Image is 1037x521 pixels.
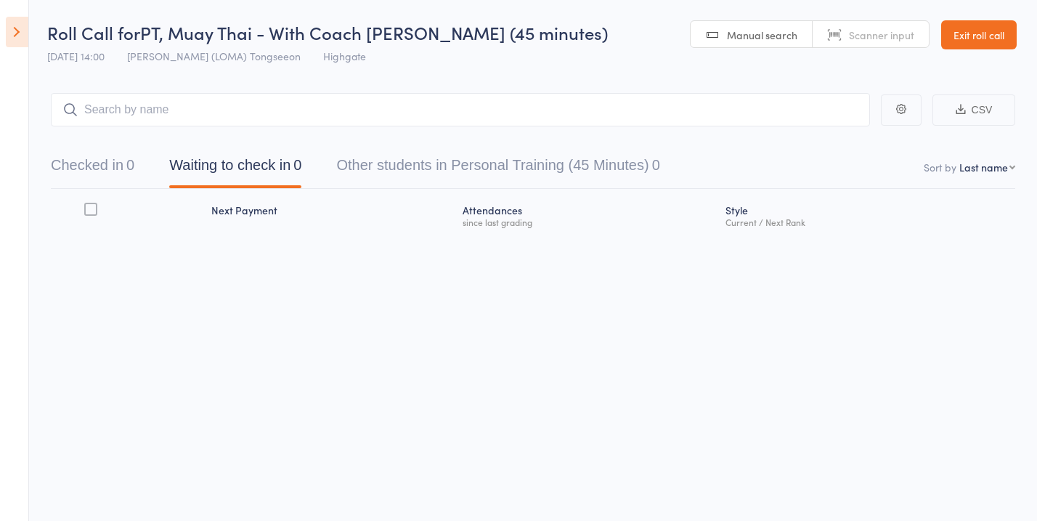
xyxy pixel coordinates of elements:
span: [PERSON_NAME] (LOMA) Tongseeon [127,49,301,63]
span: PT, Muay Thai - With Coach [PERSON_NAME] (45 minutes) [140,20,608,44]
button: CSV [932,94,1015,126]
span: [DATE] 14:00 [47,49,105,63]
span: Scanner input [849,28,914,42]
a: Exit roll call [941,20,1017,49]
span: Highgate [323,49,366,63]
div: Last name [959,160,1008,174]
div: Atten­dances [457,195,720,234]
button: Checked in0 [51,150,134,188]
span: Manual search [727,28,797,42]
div: 0 [652,157,660,173]
div: 0 [126,157,134,173]
div: 0 [293,157,301,173]
div: Current / Next Rank [725,217,1009,227]
label: Sort by [924,160,956,174]
span: Roll Call for [47,20,140,44]
div: Next Payment [206,195,457,234]
div: Style [720,195,1015,234]
div: since last grading [463,217,714,227]
input: Search by name [51,93,870,126]
button: Waiting to check in0 [169,150,301,188]
button: Other students in Personal Training (45 Minutes)0 [336,150,659,188]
